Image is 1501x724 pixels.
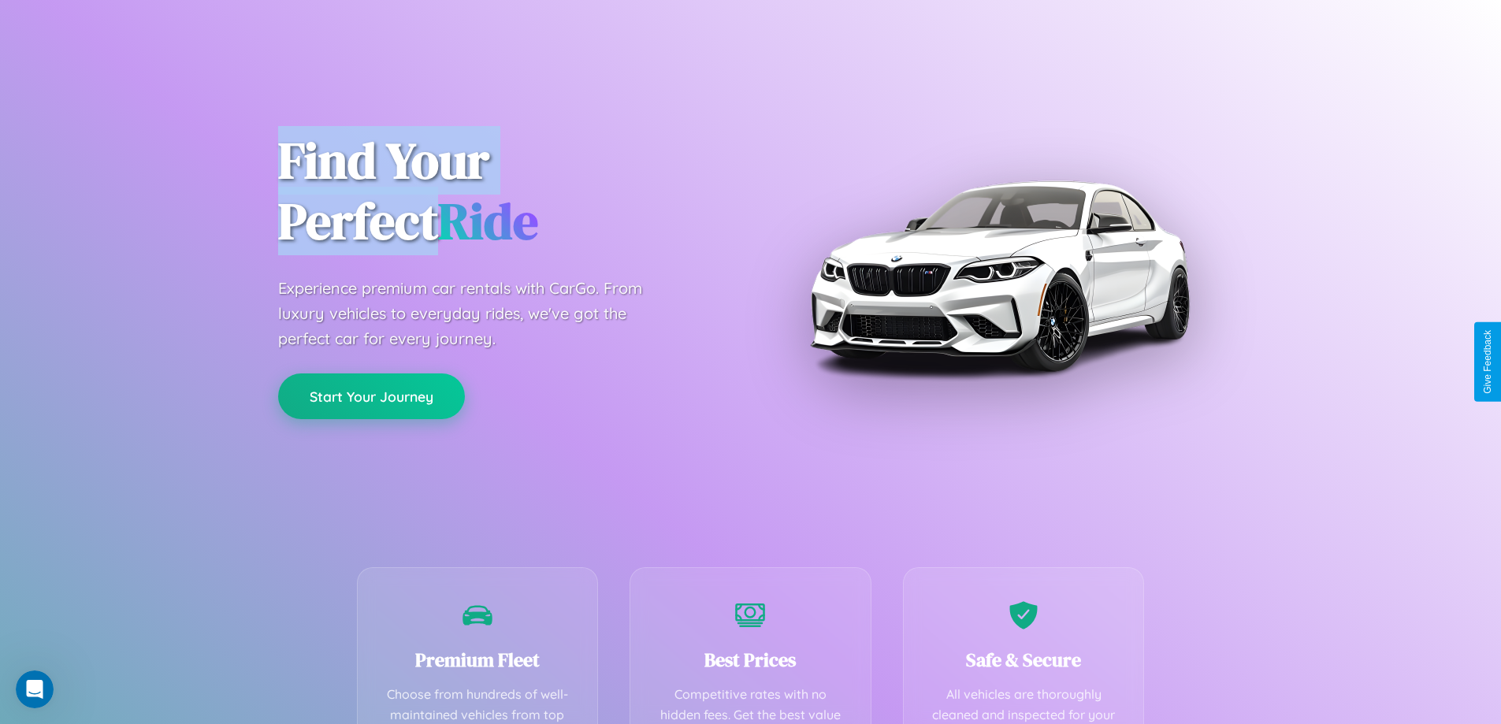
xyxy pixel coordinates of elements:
img: Premium BMW car rental vehicle [802,79,1196,473]
h3: Safe & Secure [927,647,1120,673]
iframe: Intercom live chat [16,670,54,708]
div: Give Feedback [1482,330,1493,394]
span: Ride [438,187,538,255]
button: Start Your Journey [278,373,465,419]
h1: Find Your Perfect [278,131,727,252]
p: Experience premium car rentals with CarGo. From luxury vehicles to everyday rides, we've got the ... [278,276,672,351]
h3: Premium Fleet [381,647,574,673]
h3: Best Prices [654,647,847,673]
